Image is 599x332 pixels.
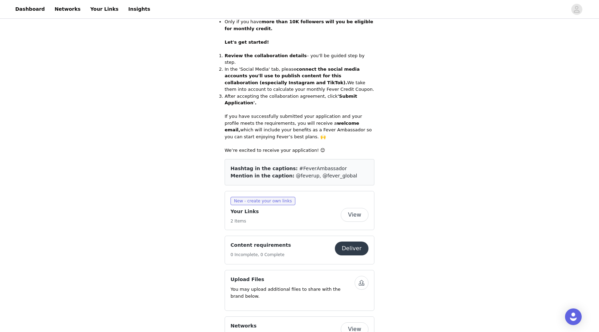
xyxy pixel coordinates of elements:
[231,197,295,205] span: New - create your own links
[225,66,374,93] p: In the 'Social Media' tab, please We take them into account to calculate your monthly Fever Credi...
[86,1,123,17] a: Your Links
[225,19,373,31] strong: will you be eligible for monthly credit.
[231,286,355,299] p: You may upload additional files to share with the brand below.
[261,19,324,24] strong: more than 10K followers
[231,252,291,258] h5: 0 Incomplete, 0 Complete
[11,1,49,17] a: Dashboard
[225,40,269,45] strong: Let's get started!
[296,173,357,178] span: @feverup, @fever_global
[335,242,368,255] button: Deliver
[573,4,580,15] div: avatar
[231,173,294,178] span: Mention in the caption:
[124,1,154,17] a: Insights
[225,147,374,154] p: We’re excited to receive your application! 😊
[231,208,259,215] h4: Your Links
[231,166,298,171] span: Hashtag in the captions:
[231,218,259,224] h5: 2 Items
[565,308,582,325] div: Open Intercom Messenger
[225,18,374,32] li: Only if you have
[231,322,257,330] h4: Networks
[225,113,374,140] p: If you have successfully submitted your application and your profile meets the requirements, you ...
[341,208,368,222] button: View
[225,93,374,106] p: After accepting the collaboration agreement, click
[225,53,307,58] strong: Review the collaboration details
[225,236,374,264] div: Content requirements
[299,166,347,171] span: #FeverAmbassador
[225,67,360,85] strong: connect the social media accounts you'll use to publish content for this collaboration (especiall...
[231,242,291,249] h4: Content requirements
[231,276,355,283] h4: Upload Files
[50,1,85,17] a: Networks
[225,52,374,66] p: – you'll be guided step by step.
